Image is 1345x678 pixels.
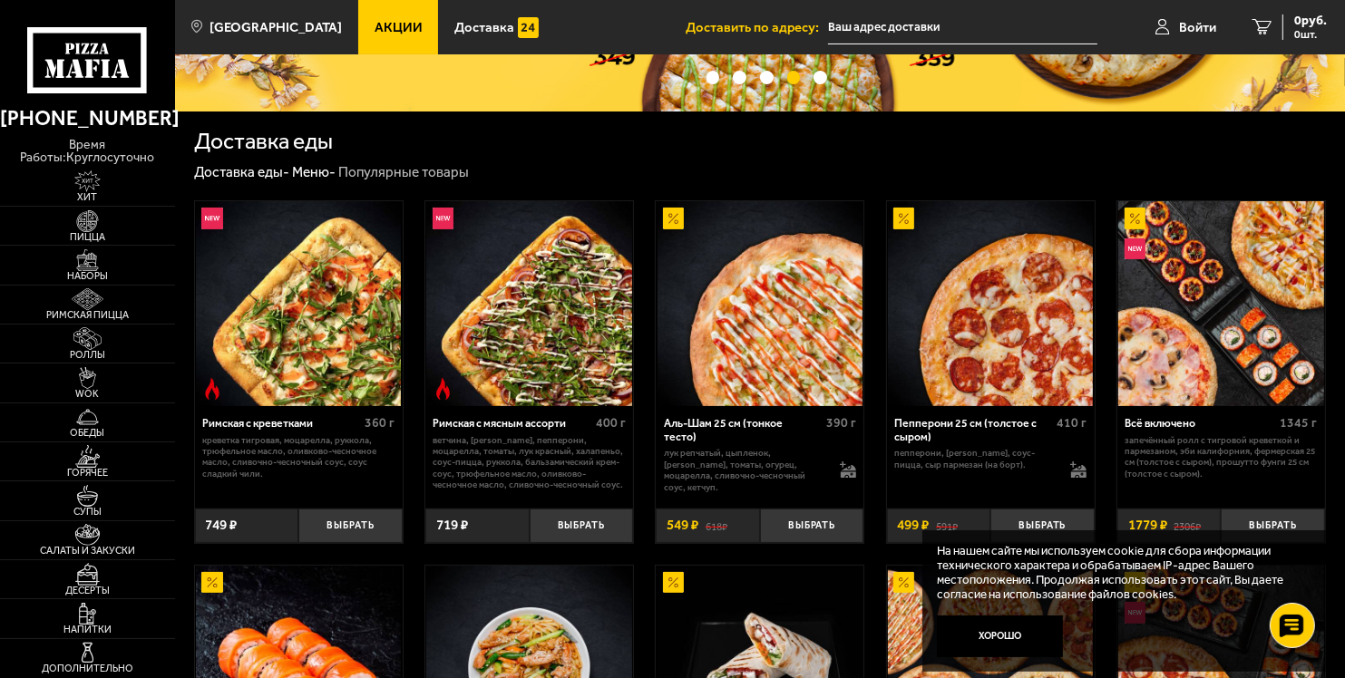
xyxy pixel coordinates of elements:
[1117,201,1325,406] a: АкционныйНовинкаВсё включено
[454,21,514,34] span: Доставка
[707,71,720,84] button: точки переключения
[1281,415,1318,431] span: 1345 г
[1179,21,1216,34] span: Войти
[426,201,631,406] img: Римская с мясным ассорти
[1118,201,1323,406] img: Всё включено
[1174,518,1201,532] s: 2306 ₽
[760,508,864,543] button: Выбрать
[425,201,633,406] a: НовинкаОстрое блюдоРимская с мясным ассорти
[518,17,539,38] img: 15daf4d41897b9f0e9f617042186c801.svg
[433,208,453,228] img: Новинка
[937,544,1301,602] p: На нашем сайте мы используем cookie для сбора информации технического характера и обрабатываем IP...
[826,415,856,431] span: 390 г
[664,417,822,444] div: Аль-Шам 25 см (тонкое тесто)
[888,201,1093,406] img: Пепперони 25 см (толстое с сыром)
[658,201,863,406] img: Аль-Шам 25 см (тонкое тесто)
[733,71,746,84] button: точки переключения
[1294,29,1327,40] span: 0 шт.
[667,518,698,532] span: 549 ₽
[1294,15,1327,27] span: 0 руб.
[663,572,684,593] img: Акционный
[663,208,684,228] img: Акционный
[656,201,863,406] a: АкционныйАль-Шам 25 см (тонкое тесто)
[686,21,828,34] span: Доставить по адресу:
[1125,238,1145,259] img: Новинка
[706,518,727,532] s: 618 ₽
[887,201,1095,406] a: АкционныйПепперони 25 см (толстое с сыром)
[787,71,801,84] button: точки переключения
[1128,518,1167,532] span: 1779 ₽
[194,164,289,180] a: Доставка еды-
[1125,435,1317,479] p: Запечённый ролл с тигровой креветкой и пармезаном, Эби Калифорния, Фермерская 25 см (толстое с сы...
[828,11,1097,44] input: Ваш адрес доставки
[937,615,1063,657] button: Хорошо
[201,208,222,228] img: Новинка
[1057,415,1087,431] span: 410 г
[205,518,237,532] span: 749 ₽
[433,417,590,431] div: Римская с мясным ассорти
[210,21,342,34] span: [GEOGRAPHIC_DATA]
[894,448,1057,470] p: пепперони, [PERSON_NAME], соус-пицца, сыр пармезан (на борт).
[1221,508,1325,543] button: Выбрать
[893,208,914,228] img: Акционный
[596,415,626,431] span: 400 г
[202,417,360,431] div: Римская с креветками
[201,572,222,593] img: Акционный
[195,201,403,406] a: НовинкаОстрое блюдоРимская с креветками
[893,572,914,593] img: Акционный
[1125,208,1145,228] img: Акционный
[436,518,468,532] span: 719 ₽
[760,71,774,84] button: точки переключения
[433,378,453,399] img: Острое блюдо
[1125,417,1275,431] div: Всё включено
[338,163,469,181] div: Популярные товары
[530,508,634,543] button: Выбрать
[814,71,827,84] button: точки переключения
[196,201,401,406] img: Римская с креветками
[894,417,1052,444] div: Пепперони 25 см (толстое с сыром)
[664,448,826,492] p: лук репчатый, цыпленок, [PERSON_NAME], томаты, огурец, моцарелла, сливочно-чесночный соус, кетчуп.
[433,435,625,491] p: ветчина, [PERSON_NAME], пепперони, моцарелла, томаты, лук красный, халапеньо, соус-пицца, руккола...
[936,518,958,532] s: 591 ₽
[202,435,395,479] p: креветка тигровая, моцарелла, руккола, трюфельное масло, оливково-чесночное масло, сливочно-чесно...
[897,518,929,532] span: 499 ₽
[292,164,336,180] a: Меню-
[298,508,403,543] button: Выбрать
[201,378,222,399] img: Острое блюдо
[990,508,1095,543] button: Выбрать
[194,131,333,153] h1: Доставка еды
[365,415,395,431] span: 360 г
[375,21,423,34] span: Акции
